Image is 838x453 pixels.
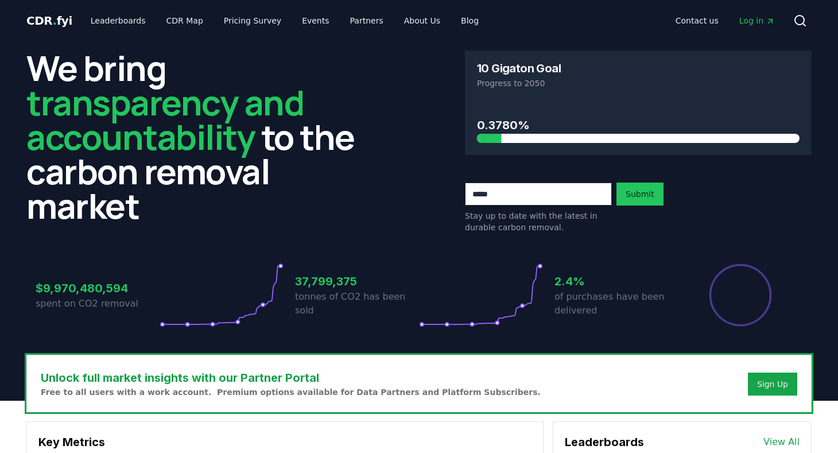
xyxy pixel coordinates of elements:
[616,183,664,206] button: Submit
[26,13,72,29] a: CDR.fyi
[477,78,800,89] p: Progress to 2050
[666,10,728,31] a: Contact us
[38,433,531,451] h3: Key Metrics
[295,290,419,318] p: tonnes of CO2 has been sold
[215,10,290,31] a: Pricing Survey
[452,10,488,31] a: Blog
[82,10,155,31] a: Leaderboards
[157,10,212,31] a: CDR Map
[554,290,678,318] p: of purchases have been delivered
[295,273,419,290] h3: 37,799,375
[36,280,160,297] h3: $9,970,480,594
[666,10,784,31] nav: Main
[26,79,304,160] span: transparency and accountability
[41,369,541,386] h3: Unlock full market insights with our Partner Portal
[708,263,773,327] div: Percentage of sales delivered
[739,15,775,26] span: Log in
[82,10,488,31] nav: Main
[395,10,449,31] a: About Us
[26,14,72,28] span: CDR fyi
[565,433,644,451] h3: Leaderboards
[53,14,57,28] span: .
[477,63,561,74] h3: 10 Gigaton Goal
[465,210,612,233] p: Stay up to date with the latest in durable carbon removal.
[341,10,393,31] a: Partners
[748,373,797,396] button: Sign Up
[554,273,678,290] h3: 2.4%
[477,117,800,134] h3: 0.3780%
[757,378,788,390] a: Sign Up
[26,51,373,223] h2: We bring to the carbon removal market
[36,297,160,311] p: spent on CO2 removal
[730,10,784,31] a: Log in
[763,435,800,449] a: View All
[41,386,541,398] p: Free to all users with a work account. Premium options available for Data Partners and Platform S...
[293,10,338,31] a: Events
